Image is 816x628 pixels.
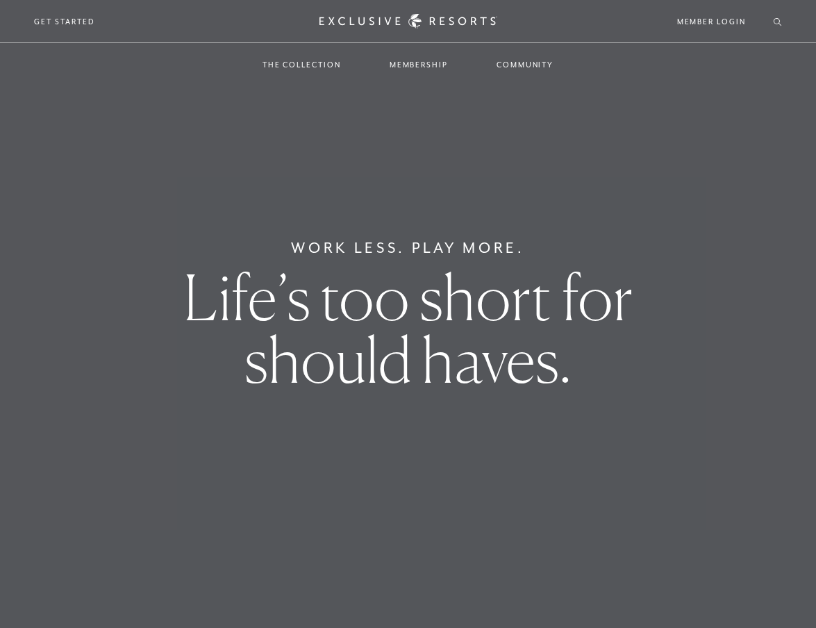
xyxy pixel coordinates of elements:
a: Community [483,44,567,85]
a: Membership [376,44,462,85]
a: Get Started [34,15,94,28]
h1: Life’s too short for should haves. [142,266,673,391]
h6: Work Less. Play More. [291,237,525,259]
a: Member Login [677,15,746,28]
a: The Collection [249,44,355,85]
